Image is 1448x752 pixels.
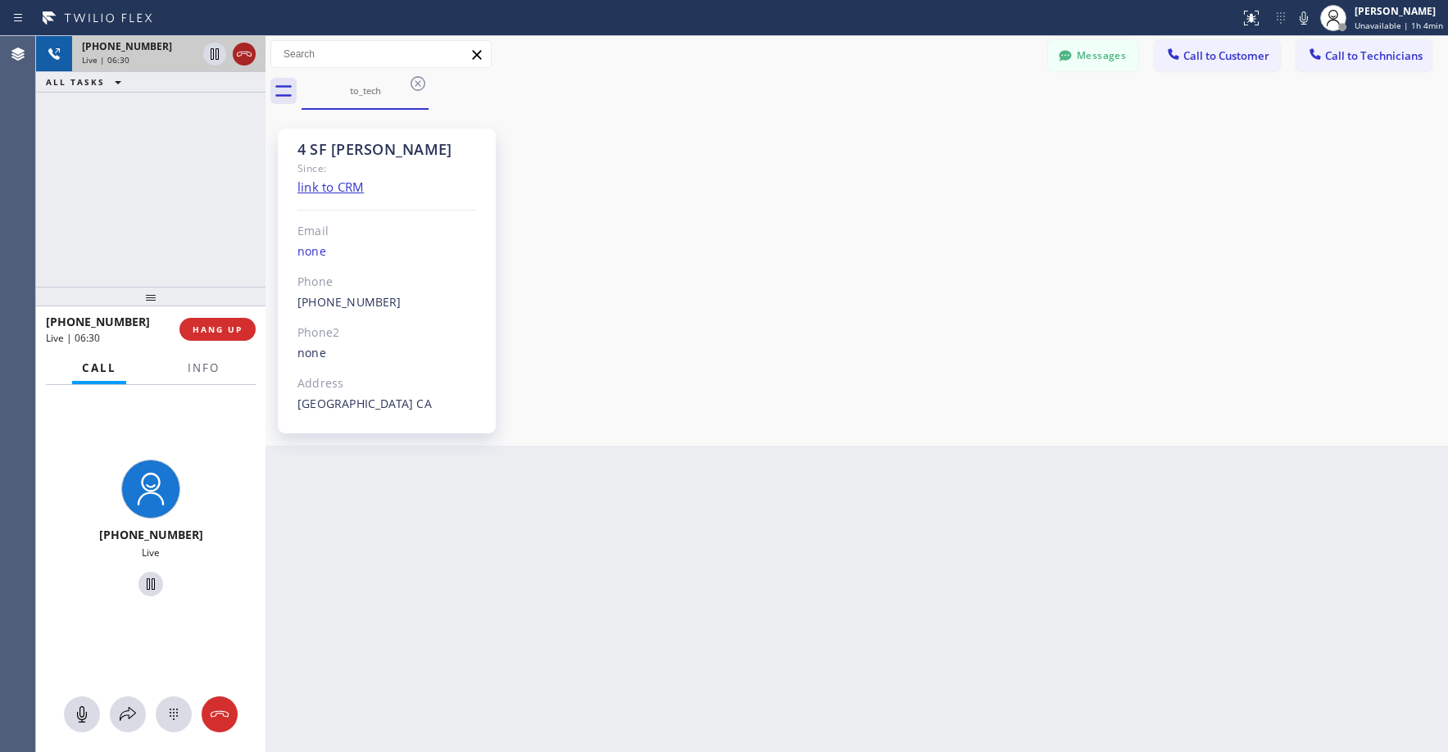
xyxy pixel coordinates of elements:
button: Mute [64,696,100,732]
span: Live | 06:30 [46,331,100,345]
span: HANG UP [193,324,243,335]
div: 4 SF [PERSON_NAME] [297,140,477,159]
a: link to CRM [297,179,364,195]
button: Mute [1292,7,1315,29]
span: Call [82,360,116,375]
button: Hang up [233,43,256,66]
button: Open directory [110,696,146,732]
input: Search [271,41,491,67]
span: [PHONE_NUMBER] [46,314,150,329]
span: Call to Technicians [1325,48,1423,63]
span: [PHONE_NUMBER] [82,39,172,53]
div: [GEOGRAPHIC_DATA] CA [297,395,477,414]
a: [PHONE_NUMBER] [297,294,402,310]
div: Phone [297,273,477,292]
button: Info [178,352,229,384]
span: Live [142,546,160,559]
span: Call to Customer [1183,48,1269,63]
div: none [297,344,477,363]
button: Open dialpad [156,696,192,732]
button: Call to Customer [1155,40,1280,71]
div: none [297,242,477,261]
button: Call [72,352,126,384]
span: [PHONE_NUMBER] [99,527,203,542]
button: HANG UP [179,318,256,341]
button: Hold Customer [203,43,226,66]
button: Hang up [202,696,238,732]
span: Unavailable | 1h 4min [1355,20,1443,31]
div: Address [297,374,477,393]
div: Since: [297,159,477,178]
span: ALL TASKS [46,76,105,88]
span: Live | 06:30 [82,54,129,66]
div: [PERSON_NAME] [1355,4,1443,18]
span: Info [188,360,220,375]
button: Call to Technicians [1296,40,1432,71]
button: ALL TASKS [36,72,138,92]
div: to_tech [303,84,427,97]
button: Hold Customer [138,572,163,596]
button: Messages [1048,40,1138,71]
div: Email [297,222,477,241]
div: Phone2 [297,324,477,342]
